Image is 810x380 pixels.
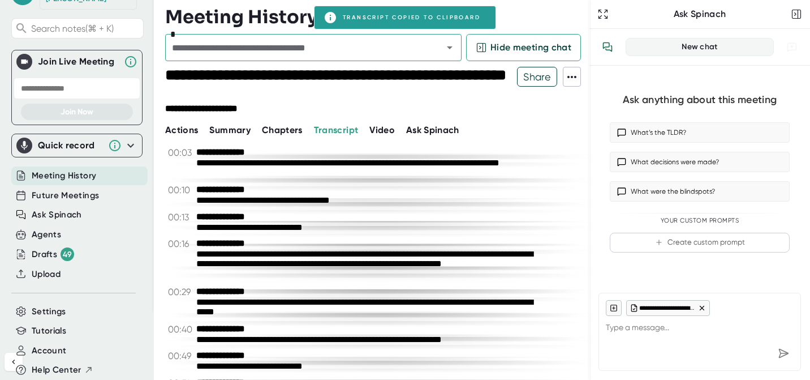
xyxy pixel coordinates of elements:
button: Video [369,123,395,137]
button: Drafts 49 [32,247,74,261]
span: Hide meeting chat [490,41,571,54]
button: Tutorials [32,325,66,338]
button: Close conversation sidebar [789,6,804,22]
button: Chapters [262,123,303,137]
div: Drafts [32,247,74,261]
h3: Meeting History [165,6,317,28]
button: Future Meetings [32,189,99,202]
button: Hide meeting chat [466,34,581,61]
button: Share [517,67,557,87]
button: Help Center [32,364,93,377]
button: Agents [32,228,61,241]
span: Help Center [32,364,81,377]
span: Ask Spinach [406,125,459,135]
button: What’s the TLDR? [610,122,790,143]
button: Account [32,344,66,357]
div: Quick record [38,140,102,151]
div: Join Live MeetingJoin Live Meeting [16,50,137,73]
div: 49 [61,247,74,261]
button: Meeting History [32,169,96,182]
span: Summary [209,125,250,135]
div: Quick record [16,134,137,157]
button: Upload [32,268,61,281]
span: 00:03 [168,147,193,158]
button: View conversation history [596,36,619,58]
button: Ask Spinach [32,208,82,221]
div: New chat [633,42,766,52]
button: Create custom prompt [610,233,790,253]
button: Summary [209,123,250,137]
span: Join Now [61,107,93,117]
span: Search notes (⌘ + K) [31,23,140,34]
div: Ask Spinach [611,8,789,20]
button: Collapse sidebar [5,353,23,371]
button: Actions [165,123,198,137]
span: 00:13 [168,212,193,223]
button: Transcript [314,123,359,137]
span: 00:16 [168,238,193,249]
span: Share [518,67,557,87]
button: Open [442,40,458,55]
button: What were the blindspots? [610,181,790,202]
span: Transcript [314,125,359,135]
div: Your Custom Prompts [610,217,790,225]
div: Join Live Meeting [38,56,118,67]
span: Video [369,125,395,135]
span: 00:29 [168,287,193,297]
button: Settings [32,305,66,318]
span: Chapters [262,125,303,135]
span: Actions [165,125,198,135]
div: Send message [773,343,794,364]
img: Join Live Meeting [19,56,30,67]
button: Expand to Ask Spinach page [595,6,611,22]
span: 00:10 [168,185,193,195]
button: Join Now [21,104,133,120]
span: 00:49 [168,351,193,361]
button: What decisions were made? [610,152,790,172]
div: Ask anything about this meeting [623,93,777,106]
button: Ask Spinach [406,123,459,137]
span: 00:40 [168,324,193,335]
